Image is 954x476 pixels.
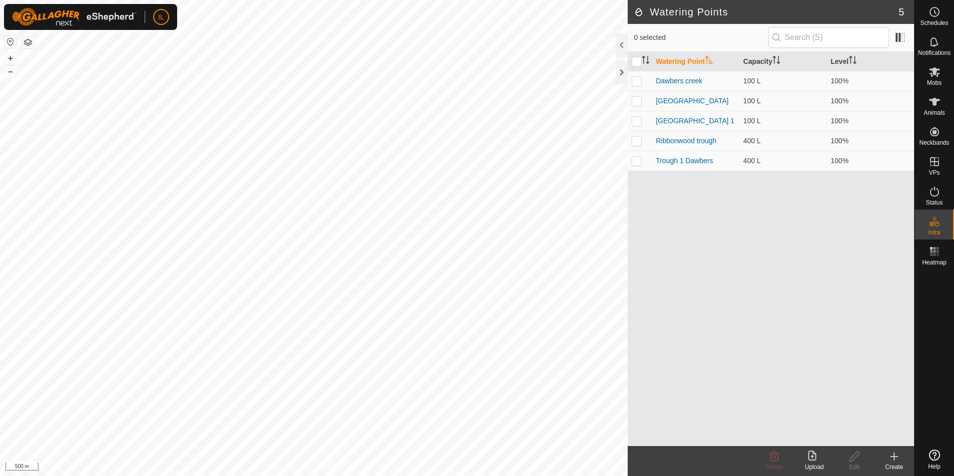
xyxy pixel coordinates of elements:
span: Animals [924,110,945,116]
span: Notifications [918,50,951,56]
th: Level [827,52,914,71]
td: 100 L [739,71,827,91]
a: Trough 1 Dawbers [656,157,713,165]
button: + [4,52,16,64]
td: 400 L [739,151,827,171]
p-sorticon: Activate to sort [772,57,780,65]
p-sorticon: Activate to sort [642,57,650,65]
a: Ribbonwood trough [656,137,716,145]
a: Dawbers creek [656,77,702,85]
a: [GEOGRAPHIC_DATA] [656,97,728,105]
p-sorticon: Activate to sort [705,57,713,65]
td: 100 L [739,111,827,131]
div: 100% [831,116,910,126]
td: 400 L [739,131,827,151]
div: 100% [831,96,910,106]
th: Capacity [739,52,827,71]
div: Create [874,463,914,472]
span: Help [928,464,941,470]
h2: Watering Points [634,6,898,18]
span: Heatmap [922,259,947,265]
span: IL [158,12,164,22]
div: 100% [831,136,910,146]
span: Schedules [920,20,948,26]
td: 100 L [739,91,827,111]
div: Edit [834,463,874,472]
p-sorticon: Activate to sort [849,57,857,65]
span: Status [926,200,943,206]
button: Map Layers [22,36,34,48]
button: Reset Map [4,36,16,48]
a: Privacy Policy [274,463,312,472]
button: – [4,65,16,77]
div: 100% [831,76,910,86]
a: Help [915,446,954,474]
span: VPs [929,170,940,176]
span: Delete [766,464,783,471]
input: Search (S) [768,27,889,48]
div: Upload [794,463,834,472]
span: Mobs [927,80,942,86]
span: 0 selected [634,32,768,43]
span: Neckbands [919,140,949,146]
div: 100% [831,156,910,166]
th: Watering Point [652,52,739,71]
span: 5 [899,4,904,19]
a: [GEOGRAPHIC_DATA] 1 [656,117,734,125]
a: Contact Us [324,463,353,472]
span: Infra [928,230,940,236]
img: Gallagher Logo [12,8,137,26]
